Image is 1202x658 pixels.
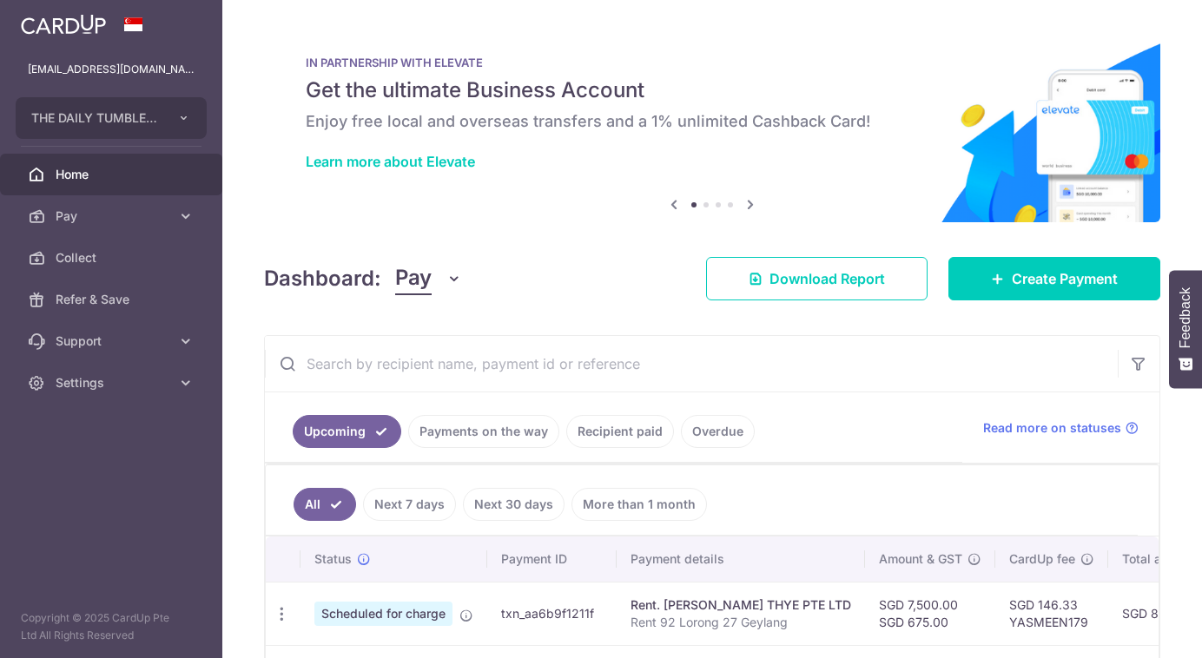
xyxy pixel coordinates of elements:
a: Next 7 days [363,488,456,521]
a: Learn more about Elevate [306,153,475,170]
a: All [294,488,356,521]
a: Upcoming [293,415,401,448]
span: Refer & Save [56,291,170,308]
button: Pay [395,262,462,295]
h6: Enjoy free local and overseas transfers and a 1% unlimited Cashback Card! [306,111,1119,132]
img: Renovation banner [264,28,1160,222]
span: THE DAILY TUMBLE PTE. LTD. [31,109,160,127]
span: Home [56,166,170,183]
p: [EMAIL_ADDRESS][DOMAIN_NAME] [28,61,195,78]
p: Rent 92 Lorong 27 Geylang [631,614,851,631]
button: Feedback - Show survey [1169,270,1202,388]
span: CardUp fee [1009,550,1075,568]
a: Read more on statuses [983,419,1139,437]
button: THE DAILY TUMBLE PTE. LTD. [16,97,207,139]
img: CardUp [21,14,106,35]
a: Payments on the way [408,415,559,448]
span: Collect [56,249,170,266]
span: Status [314,550,352,568]
span: Create Payment [1012,268,1118,289]
td: SGD 7,500.00 SGD 675.00 [865,582,995,645]
a: Overdue [681,415,755,448]
span: Total amt. [1122,550,1179,568]
span: Feedback [1178,287,1193,348]
span: Settings [56,374,170,392]
th: Payment details [617,536,865,582]
span: Read more on statuses [983,419,1121,437]
p: IN PARTNERSHIP WITH ELEVATE [306,56,1119,69]
h4: Dashboard: [264,263,381,294]
span: Amount & GST [879,550,962,568]
td: txn_aa6b9f1211f [487,582,617,645]
span: Download Report [769,268,885,289]
h5: Get the ultimate Business Account [306,76,1119,104]
span: Scheduled for charge [314,602,452,626]
span: Pay [56,207,170,225]
a: Create Payment [948,257,1160,300]
a: Recipient paid [566,415,674,448]
div: Rent. [PERSON_NAME] THYE PTE LTD [631,596,851,614]
th: Payment ID [487,536,617,582]
a: Next 30 days [463,488,565,521]
td: SGD 146.33 YASMEEN179 [995,582,1108,645]
span: Pay [395,262,432,295]
span: Support [56,332,170,350]
a: Download Report [706,257,928,300]
input: Search by recipient name, payment id or reference [265,336,1118,392]
a: More than 1 month [571,488,707,521]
